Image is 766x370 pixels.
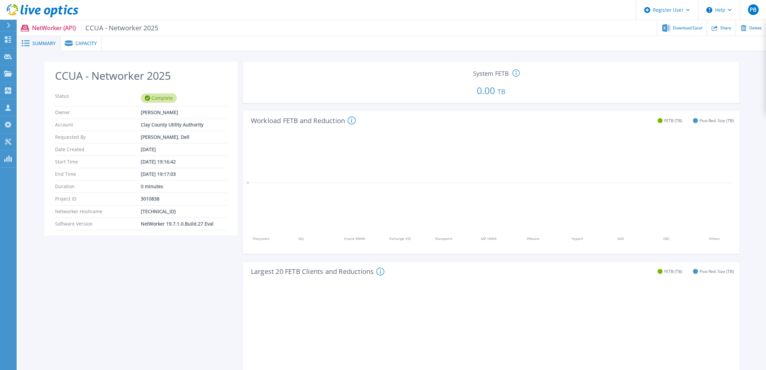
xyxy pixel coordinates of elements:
[55,110,141,115] p: Owner
[141,122,227,127] div: Clay County Utility Authority
[344,236,365,241] tspan: Oracle RMAN
[673,26,702,30] span: Download Excel
[664,118,682,123] span: FETB (TB)
[251,268,385,276] h4: Largest 20 FETB Clients and Reductions
[700,118,734,123] span: Post Red. Size (TB)
[32,24,158,32] p: NetWorker (API)
[55,209,141,214] p: Networker Hostname
[141,159,227,164] div: [DATE] 19:16:42
[663,236,670,241] tspan: DB2
[298,236,304,241] tspan: SQL
[700,269,734,274] span: Post Red. Size (TB)
[618,236,624,241] tspan: NAS
[55,171,141,177] p: End Time
[141,171,227,177] div: [DATE] 19:17:03
[141,221,227,227] div: NetWorker 19.7.1.0.Build.27 Eval
[473,70,509,76] span: System FETB
[75,41,97,46] span: Capacity
[141,184,227,189] div: 0 minutes
[81,24,158,32] span: CCUA - Networker 2025
[55,93,141,103] p: Status
[389,236,411,241] tspan: Exchange VSS
[749,26,762,30] span: Delete
[253,236,270,241] tspan: Filesystem
[55,70,227,82] h2: CCUA - Networker 2025
[55,221,141,227] p: Software Version
[141,209,227,214] div: [TECHNICAL_ID]
[141,110,227,115] div: [PERSON_NAME]
[750,7,756,12] span: PB
[481,236,497,241] tspan: SAP HANA
[32,41,56,46] span: Summary
[664,269,682,274] span: FETB (TB)
[55,147,141,152] p: Date Created
[246,78,737,100] p: 0.00
[141,147,227,152] div: [DATE]
[720,26,731,30] span: Share
[247,180,249,185] text: 0
[572,236,583,241] tspan: HyperV
[251,116,356,124] h4: Workload FETB and Reduction
[709,236,720,241] tspan: Others
[497,87,505,96] span: TB
[435,236,452,241] tspan: Sharepoint
[55,196,141,202] p: Project ID
[141,93,177,103] div: Complete
[141,134,227,140] div: [PERSON_NAME], Dell
[55,122,141,127] p: Account
[526,236,539,241] tspan: VMware
[55,134,141,140] p: Requested By
[55,184,141,189] p: Duration
[141,196,227,202] div: 3010838
[55,159,141,164] p: Start Time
